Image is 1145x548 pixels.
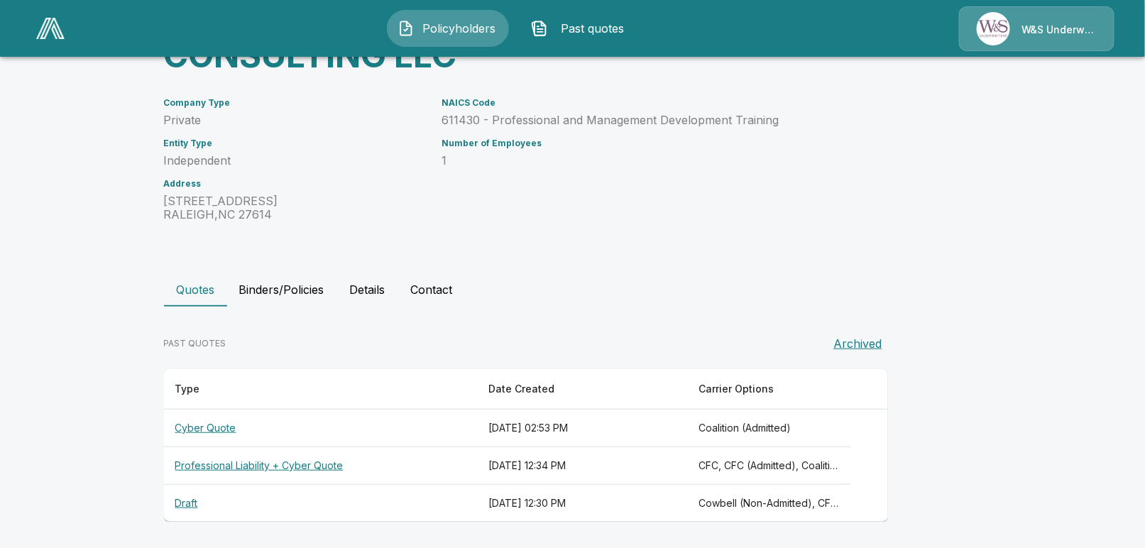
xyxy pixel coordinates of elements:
[36,18,65,39] img: AA Logo
[387,10,509,47] button: Policyholders IconPolicyholders
[164,485,478,522] th: Draft
[687,369,850,410] th: Carrier Options
[477,410,687,447] th: [DATE] 02:53 PM
[477,485,687,522] th: [DATE] 12:30 PM
[687,485,850,522] th: Cowbell (Non-Admitted), CFC (Admitted), Coalition (Admitted), Tokio Marine TMHCC (Non-Admitted), ...
[400,273,464,307] button: Contact
[164,369,888,522] table: responsive table
[164,447,478,485] th: Professional Liability + Cyber Quote
[164,410,478,447] th: Cyber Quote
[336,273,400,307] button: Details
[687,447,850,485] th: CFC, CFC (Admitted), Coalition (Admitted), Counterpart
[442,114,843,127] p: 611430 - Professional and Management Development Training
[442,98,843,108] h6: NAICS Code
[442,154,843,168] p: 1
[531,20,548,37] img: Past quotes Icon
[687,410,850,447] th: Coalition (Admitted)
[420,20,498,37] span: Policyholders
[520,10,642,47] button: Past quotes IconPast quotes
[477,369,687,410] th: Date Created
[164,273,982,307] div: policyholder tabs
[164,369,478,410] th: Type
[398,20,415,37] img: Policyholders Icon
[828,329,888,358] button: Archived
[442,138,843,148] h6: Number of Employees
[477,447,687,485] th: [DATE] 12:34 PM
[554,20,632,37] span: Past quotes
